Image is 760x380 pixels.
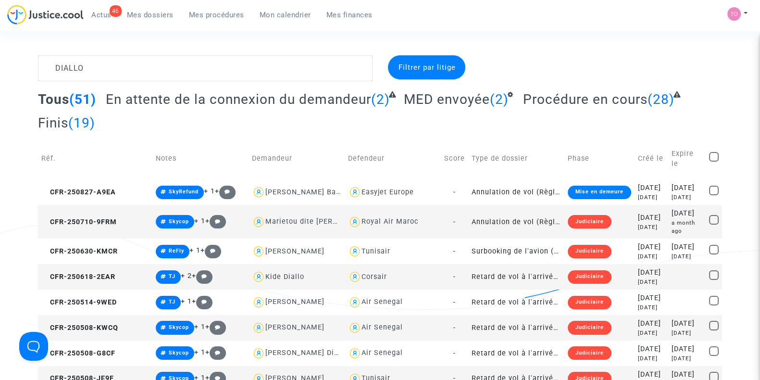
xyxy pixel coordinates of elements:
[468,205,564,239] td: Annulation de vol (Règlement CE n°261/2004)
[568,245,611,258] div: Judiciaire
[181,297,192,305] span: + 1
[194,323,205,331] span: + 1
[568,321,611,334] div: Judiciaire
[169,273,175,279] span: TJ
[638,369,665,380] div: [DATE]
[453,218,456,226] span: -
[638,223,665,231] div: [DATE]
[638,193,665,202] div: [DATE]
[68,115,95,131] span: (19)
[638,183,665,193] div: [DATE]
[468,264,564,290] td: Retard de vol à l'arrivée (Règlement CE n°261/2004)
[41,188,116,196] span: CFR-250827-A9EA
[169,189,199,195] span: SkyRefund
[252,8,319,22] a: Mon calendrier
[19,332,48,361] iframe: Help Scout Beacon - Open
[348,295,362,309] img: icon-user.svg
[568,296,611,309] div: Judiciaire
[169,350,189,356] span: Skycop
[200,246,221,254] span: +
[568,186,631,199] div: Mise en demeure
[348,244,362,258] img: icon-user.svg
[215,187,236,195] span: +
[41,298,117,306] span: CFR-250514-9WED
[398,63,455,72] span: Filtrer par litige
[204,187,215,195] span: + 1
[205,217,226,225] span: +
[672,369,702,380] div: [DATE]
[727,7,741,21] img: fe1f3729a2b880d5091b466bdc4f5af5
[468,138,564,179] td: Type de dossier
[638,293,665,304] div: [DATE]
[252,270,266,284] img: icon-user.svg
[672,193,702,202] div: [DATE]
[41,247,118,255] span: CFR-250630-KMCR
[181,8,252,22] a: Mes procédures
[638,242,665,253] div: [DATE]
[265,247,324,255] div: [PERSON_NAME]
[361,217,419,226] div: Royal Air Maroc
[252,215,266,229] img: icon-user.svg
[468,290,564,315] td: Retard de vol à l'arrivée (Règlement CE n°261/2004)
[523,91,648,107] span: Procédure en cours
[252,244,266,258] img: icon-user.svg
[361,247,390,255] div: Tunisair
[319,8,380,22] a: Mes finances
[490,91,509,107] span: (2)
[265,298,324,306] div: [PERSON_NAME]
[361,298,403,306] div: Air Senegal
[648,91,674,107] span: (28)
[127,11,174,19] span: Mes dossiers
[635,138,668,179] td: Créé le
[41,218,117,226] span: CFR-250710-9FRM
[169,248,184,254] span: ReFly
[194,217,205,225] span: + 1
[638,267,665,278] div: [DATE]
[348,346,362,360] img: icon-user.svg
[468,179,564,205] td: Annulation de vol (Règlement CE n°261/2004)
[91,11,112,19] span: Actus
[252,321,266,335] img: icon-user.svg
[7,5,84,25] img: jc-logo.svg
[453,247,456,255] span: -
[69,91,96,107] span: (51)
[110,5,122,17] div: 46
[41,324,118,332] span: CFR-250508-KWCQ
[638,278,665,286] div: [DATE]
[672,329,702,337] div: [DATE]
[194,348,205,356] span: + 1
[119,8,181,22] a: Mes dossiers
[192,297,212,305] span: +
[181,272,192,280] span: + 2
[252,295,266,309] img: icon-user.svg
[468,341,564,366] td: Retard de vol à l'arrivée (Règlement CE n°261/2004)
[265,349,348,357] div: [PERSON_NAME] Diallo
[564,138,635,179] td: Phase
[672,242,702,253] div: [DATE]
[638,329,665,337] div: [DATE]
[638,304,665,312] div: [DATE]
[638,253,665,261] div: [DATE]
[189,11,244,19] span: Mes procédures
[672,318,702,329] div: [DATE]
[169,299,175,305] span: TJ
[568,215,611,228] div: Judiciaire
[672,253,702,261] div: [DATE]
[404,91,490,107] span: MED envoyée
[361,323,403,331] div: Air Senegal
[371,91,390,107] span: (2)
[568,270,611,284] div: Judiciaire
[348,185,362,199] img: icon-user.svg
[169,324,189,330] span: Skycop
[468,315,564,341] td: Retard de vol à l'arrivée (Règlement CE n°261/2004)
[441,138,468,179] td: Score
[252,185,266,199] img: icon-user.svg
[106,91,371,107] span: En attente de la connexion du demandeur
[638,213,665,223] div: [DATE]
[38,115,68,131] span: Finis
[672,219,702,236] div: a month ago
[361,273,387,281] div: Corsair
[38,91,69,107] span: Tous
[361,349,403,357] div: Air Senegal
[152,138,249,179] td: Notes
